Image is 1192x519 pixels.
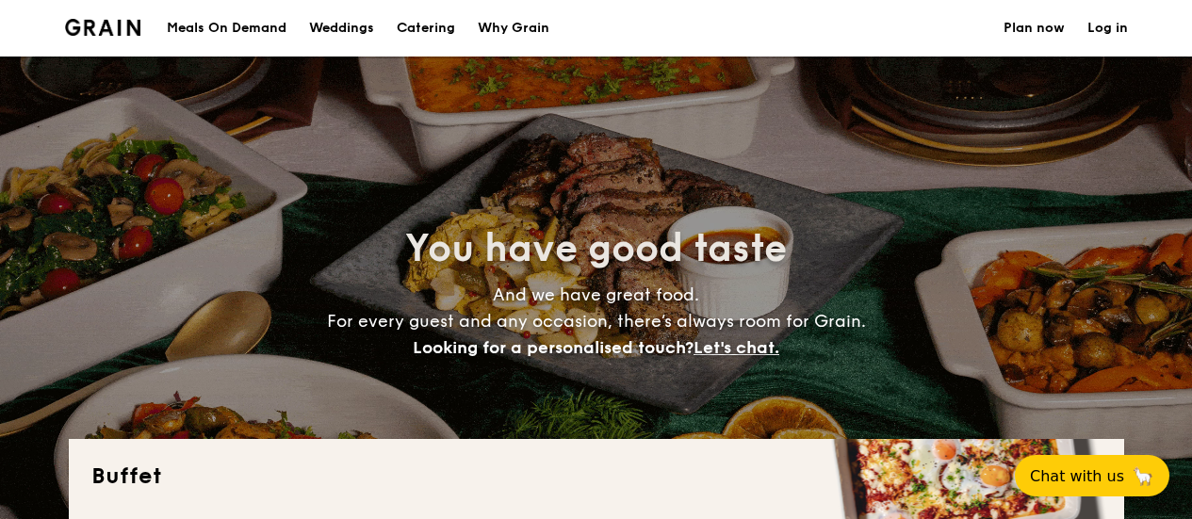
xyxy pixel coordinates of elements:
[65,19,141,36] img: Grain
[91,462,1102,492] h2: Buffet
[65,19,141,36] a: Logotype
[1132,465,1154,487] span: 🦙
[1030,467,1124,485] span: Chat with us
[1015,455,1169,496] button: Chat with us🦙
[694,337,779,358] span: Let's chat.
